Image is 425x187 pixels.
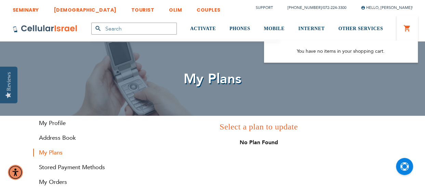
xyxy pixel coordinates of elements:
[190,26,216,31] span: ACTIVATE
[338,16,383,42] a: OTHER SERVICES
[169,2,182,14] a: OLIM
[281,3,346,13] li: /
[298,26,324,31] span: INTERNET
[131,2,155,14] a: TOURIST
[297,48,385,54] span: You have no items in your shopping cart.
[33,119,115,127] a: My Profile
[33,178,115,186] a: My Orders
[361,5,413,10] span: Hello, [PERSON_NAME]!
[13,25,78,33] img: Cellular Israel Logo
[184,70,242,88] span: My Plans
[288,5,322,10] a: [PHONE_NUMBER]
[197,2,221,14] a: COUPLES
[8,165,23,180] div: Accessibility Menu
[91,23,177,35] input: Search
[33,134,115,142] a: Address Book
[13,2,39,14] a: SEMINARY
[33,163,115,171] a: Stored Payment Methods
[125,138,392,147] div: No Plan Found
[54,2,117,14] a: [DEMOGRAPHIC_DATA]
[338,26,383,31] span: OTHER SERVICES
[264,16,285,42] a: MOBILE
[264,26,285,31] span: MOBILE
[33,149,115,157] strong: My Plans
[298,16,324,42] a: INTERNET
[256,5,273,10] a: Support
[190,16,216,42] a: ACTIVATE
[229,16,250,42] a: PHONES
[125,121,392,133] h3: Select a plan to update
[229,26,250,31] span: PHONES
[6,72,12,91] div: Reviews
[323,5,346,10] a: 072-224-3300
